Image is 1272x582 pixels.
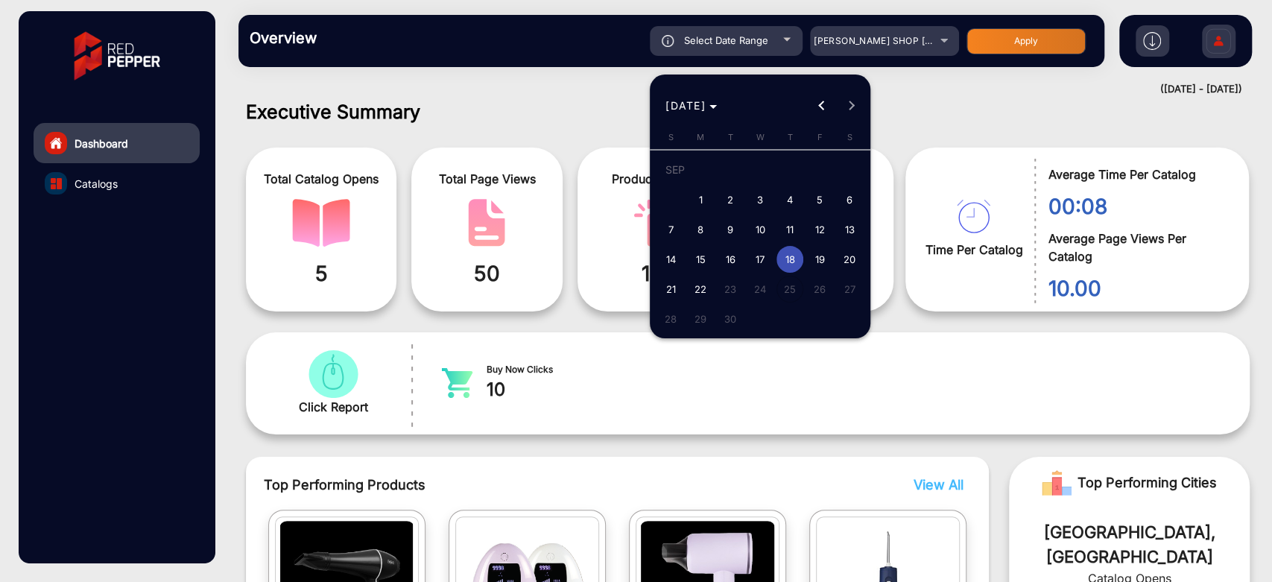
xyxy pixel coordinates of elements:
button: September 20, 2025 [835,244,864,274]
span: 13 [836,216,863,243]
button: September 3, 2025 [745,185,775,215]
button: September 7, 2025 [656,215,686,244]
span: T [727,132,732,142]
button: Choose month and year [659,92,723,119]
button: September 27, 2025 [835,274,864,304]
button: Previous month [807,91,837,121]
button: September 8, 2025 [686,215,715,244]
span: 25 [776,276,803,303]
button: September 12, 2025 [805,215,835,244]
button: September 2, 2025 [715,185,745,215]
span: 10 [747,216,773,243]
button: September 11, 2025 [775,215,805,244]
span: 26 [806,276,833,303]
span: 1 [687,186,714,213]
button: September 14, 2025 [656,244,686,274]
button: September 6, 2025 [835,185,864,215]
button: September 15, 2025 [686,244,715,274]
span: 4 [776,186,803,213]
button: September 17, 2025 [745,244,775,274]
span: S [847,132,852,142]
span: W [756,132,764,142]
span: 11 [776,216,803,243]
button: September 4, 2025 [775,185,805,215]
span: M [697,132,704,142]
span: 2 [717,186,744,213]
button: September 21, 2025 [656,274,686,304]
span: 8 [687,216,714,243]
button: September 19, 2025 [805,244,835,274]
span: 9 [717,216,744,243]
span: F [817,132,822,142]
button: September 24, 2025 [745,274,775,304]
span: 15 [687,246,714,273]
span: 18 [776,246,803,273]
button: September 22, 2025 [686,274,715,304]
span: 29 [687,306,714,332]
button: September 28, 2025 [656,304,686,334]
button: September 30, 2025 [715,304,745,334]
span: 16 [717,246,744,273]
button: September 16, 2025 [715,244,745,274]
span: 23 [717,276,744,303]
button: September 18, 2025 [775,244,805,274]
span: 19 [806,246,833,273]
span: 20 [836,246,863,273]
span: 30 [717,306,744,332]
button: September 26, 2025 [805,274,835,304]
span: 27 [836,276,863,303]
span: 24 [747,276,773,303]
span: 12 [806,216,833,243]
span: 5 [806,186,833,213]
button: September 9, 2025 [715,215,745,244]
button: September 5, 2025 [805,185,835,215]
button: September 13, 2025 [835,215,864,244]
span: T [787,132,792,142]
button: September 10, 2025 [745,215,775,244]
span: 17 [747,246,773,273]
span: 6 [836,186,863,213]
button: September 23, 2025 [715,274,745,304]
span: 3 [747,186,773,213]
span: S [668,132,673,142]
span: 28 [657,306,684,332]
button: September 29, 2025 [686,304,715,334]
button: September 1, 2025 [686,185,715,215]
span: 21 [657,276,684,303]
span: [DATE] [665,99,706,112]
button: September 25, 2025 [775,274,805,304]
td: SEP [656,155,864,185]
span: 14 [657,246,684,273]
span: 22 [687,276,714,303]
span: 7 [657,216,684,243]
